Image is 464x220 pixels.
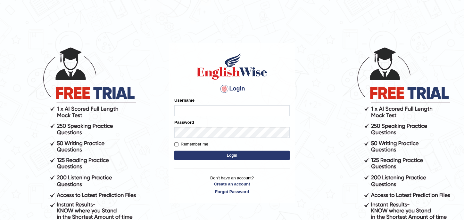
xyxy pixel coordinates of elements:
[174,141,208,147] label: Remember me
[174,97,195,103] label: Username
[195,52,269,81] img: Logo of English Wise sign in for intelligent practice with AI
[174,175,290,195] p: Don't have an account?
[174,151,290,160] button: Login
[174,189,290,195] a: Forgot Password
[174,181,290,187] a: Create an account
[174,119,194,125] label: Password
[174,84,290,94] h4: Login
[174,142,178,146] input: Remember me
